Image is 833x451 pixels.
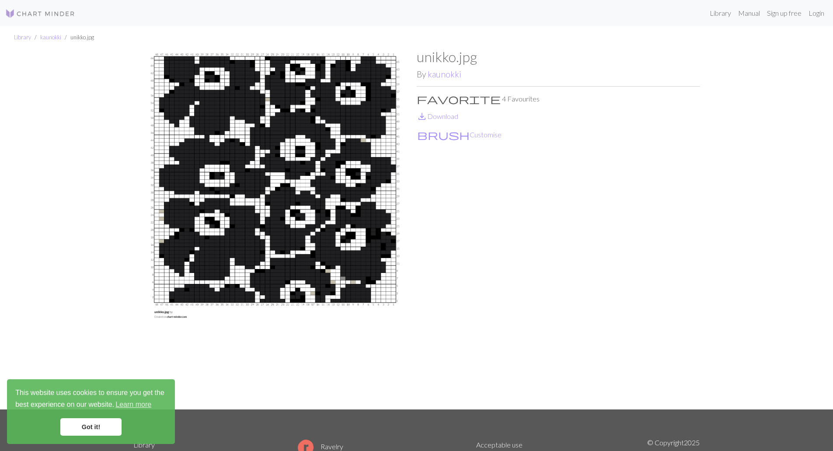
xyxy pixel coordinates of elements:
[417,69,700,79] h2: By
[5,8,75,19] img: Logo
[417,110,427,122] span: save_alt
[417,94,700,104] p: 4 Favourites
[133,441,155,449] a: Library
[417,112,458,120] a: DownloadDownload
[417,129,502,140] button: CustomiseCustomise
[706,4,735,22] a: Library
[805,4,828,22] a: Login
[417,129,470,141] span: brush
[15,388,167,411] span: This website uses cookies to ensure you get the best experience on our website.
[60,418,122,436] a: dismiss cookie message
[428,69,461,79] a: kaunokki
[14,34,31,41] a: Library
[417,94,501,104] i: Favourite
[298,442,343,451] a: Ravelry
[417,93,501,105] span: favorite
[735,4,763,22] a: Manual
[417,129,470,140] i: Customise
[417,111,427,122] i: Download
[417,49,700,65] h1: unikko.jpg
[114,398,153,411] a: learn more about cookies
[7,379,175,444] div: cookieconsent
[61,33,94,42] li: unikko.jpg
[40,34,61,41] a: kaunokki
[763,4,805,22] a: Sign up free
[476,441,523,449] a: Acceptable use
[133,49,417,409] img: unikko.jpg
